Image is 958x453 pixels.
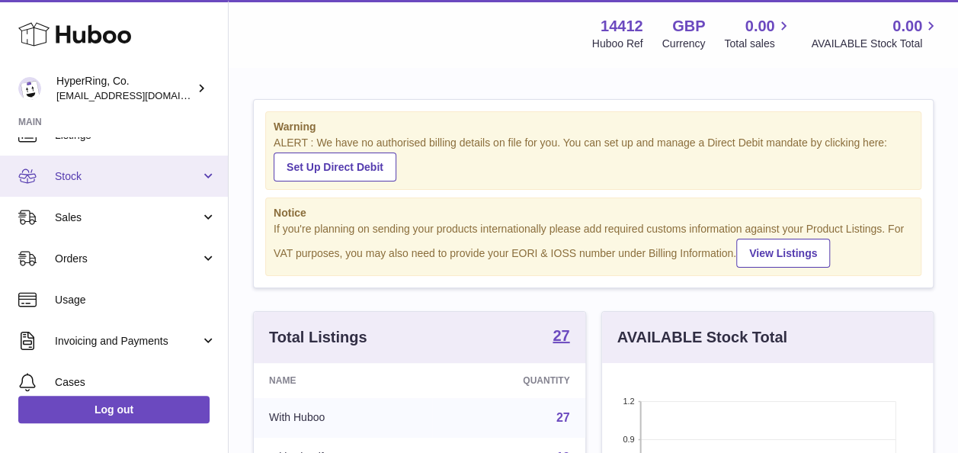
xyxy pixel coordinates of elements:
[56,89,224,101] span: [EMAIL_ADDRESS][DOMAIN_NAME]
[254,398,432,438] td: With Huboo
[432,363,585,398] th: Quantity
[617,327,787,348] h3: AVAILABLE Stock Total
[553,328,569,346] a: 27
[724,16,792,51] a: 0.00 Total sales
[892,16,922,37] span: 0.00
[623,397,634,406] text: 1.2
[556,411,570,424] a: 27
[18,396,210,423] a: Log out
[269,327,367,348] h3: Total Listings
[736,239,830,268] a: View Listings
[672,16,705,37] strong: GBP
[55,210,200,225] span: Sales
[623,435,634,444] text: 0.9
[18,77,41,100] img: internalAdmin-14412@internal.huboo.com
[55,169,200,184] span: Stock
[592,37,643,51] div: Huboo Ref
[274,206,913,220] strong: Notice
[254,363,432,398] th: Name
[811,37,940,51] span: AVAILABLE Stock Total
[274,153,396,182] a: Set Up Direct Debit
[55,375,216,390] span: Cases
[56,74,194,103] div: HyperRing, Co.
[662,37,706,51] div: Currency
[811,16,940,51] a: 0.00 AVAILABLE Stock Total
[724,37,792,51] span: Total sales
[274,222,913,268] div: If you're planning on sending your products internationally please add required customs informati...
[745,16,775,37] span: 0.00
[55,252,200,266] span: Orders
[274,120,913,134] strong: Warning
[601,16,643,37] strong: 14412
[274,136,913,182] div: ALERT : We have no authorised billing details on file for you. You can set up and manage a Direct...
[55,334,200,349] span: Invoicing and Payments
[553,328,569,343] strong: 27
[55,293,216,307] span: Usage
